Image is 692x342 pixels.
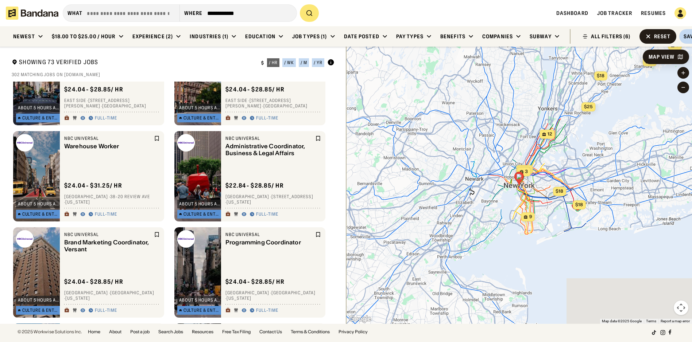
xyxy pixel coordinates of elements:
[132,33,173,40] div: Experience (2)
[339,330,368,334] a: Privacy Policy
[64,182,122,189] div: $ 24.04 - $31.25 / hr
[269,60,278,65] div: / hr
[348,314,372,324] a: Open this area in Google Maps (opens a new window)
[591,34,631,39] div: ALL FILTERS (6)
[22,308,60,312] div: Culture & Entertainment
[597,10,632,16] a: Job Tracker
[95,212,117,217] div: Full-time
[18,330,82,334] div: © 2025 Workwise Solutions Inc.
[225,232,314,237] div: NBC Universal
[556,10,588,16] a: Dashboard
[256,115,278,121] div: Full-time
[12,72,335,78] div: 302 matching jobs on [DOMAIN_NAME]
[225,278,285,286] div: $ 24.04 - $28.85 / hr
[95,308,117,314] div: Full-time
[64,239,152,253] div: Brand Marketing Coordinator, Versant
[158,330,183,334] a: Search Jobs
[179,106,221,110] div: about 5 hours ago
[674,300,688,315] button: Map camera controls
[661,319,690,323] a: Report a map error
[12,58,255,67] div: Showing 73 Verified Jobs
[584,104,592,109] span: $25
[575,202,583,207] span: $18
[482,33,513,40] div: Companies
[183,116,221,120] div: Culture & Entertainment
[184,10,203,16] div: Where
[222,330,251,334] a: Free Tax Filing
[649,54,674,59] div: Map View
[547,131,552,137] span: 12
[291,330,330,334] a: Terms & Conditions
[16,134,34,152] img: NBC Universal logo
[225,143,314,157] div: Administrative Coordinator, Business & Legal Affairs
[22,212,60,216] div: Culture & Entertainment
[348,314,372,324] img: Google
[314,60,322,65] div: / yr
[64,278,123,286] div: $ 24.04 - $28.85 / hr
[259,330,282,334] a: Contact Us
[18,298,59,302] div: about 5 hours ago
[12,82,334,329] div: grid
[190,33,228,40] div: Industries (1)
[177,134,195,152] img: NBC Universal logo
[529,214,532,220] span: 9
[225,182,284,189] div: $ 22.84 - $28.85 / hr
[130,330,150,334] a: Post a job
[225,135,314,141] div: NBC Universal
[225,290,321,301] div: [GEOGRAPHIC_DATA] · [GEOGRAPHIC_DATA] · [US_STATE]
[183,308,221,312] div: Culture & Entertainment
[256,308,278,314] div: Full-time
[13,33,35,40] div: Newest
[530,33,552,40] div: Subway
[651,59,654,65] span: 4
[597,73,604,78] span: $18
[284,60,294,65] div: / wk
[64,232,152,237] div: NBC Universal
[396,33,424,40] div: Pay Types
[109,330,121,334] a: About
[177,230,195,248] img: NBC Universal logo
[95,115,117,121] div: Full-time
[18,106,59,110] div: about 5 hours ago
[6,7,58,20] img: Bandana logotype
[524,166,530,173] span: 38
[64,86,123,93] div: $ 24.04 - $28.85 / hr
[646,319,656,323] a: Terms (opens in new tab)
[225,239,314,246] div: Programming Coordinator
[183,212,221,216] div: Culture & Entertainment
[225,194,321,205] div: [GEOGRAPHIC_DATA] · [STREET_ADDRESS] · [US_STATE]
[64,135,152,141] div: NBC Universal
[179,202,221,206] div: about 5 hours ago
[641,10,666,16] a: Resumes
[52,33,116,40] div: $18.00 to $25.00 / hour
[64,143,152,150] div: Warehouse Worker
[602,319,642,323] span: Map data ©2025 Google
[292,33,327,40] div: Job Types (1)
[179,298,221,302] div: about 5 hours ago
[16,230,34,248] img: NBC Universal logo
[344,33,379,40] div: Date Posted
[676,42,679,48] span: 3
[192,330,213,334] a: Resources
[525,169,528,175] span: 3
[67,10,82,16] div: what
[22,116,60,120] div: Culture & Entertainment
[261,60,264,66] div: $
[64,98,160,109] div: East Side · [STREET_ADDRESS][PERSON_NAME] · [GEOGRAPHIC_DATA]
[88,330,100,334] a: Home
[225,98,321,109] div: East Side · [STREET_ADDRESS][PERSON_NAME] · [GEOGRAPHIC_DATA]
[245,33,275,40] div: Education
[18,202,59,206] div: about 5 hours ago
[225,86,285,93] div: $ 24.04 - $28.85 / hr
[64,194,160,205] div: [GEOGRAPHIC_DATA] · 38-20 Review Ave · [US_STATE]
[301,60,307,65] div: / m
[256,212,278,217] div: Full-time
[556,188,563,194] span: $18
[440,33,465,40] div: Benefits
[654,34,671,39] div: Reset
[64,290,160,301] div: [GEOGRAPHIC_DATA] · [GEOGRAPHIC_DATA] · [US_STATE]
